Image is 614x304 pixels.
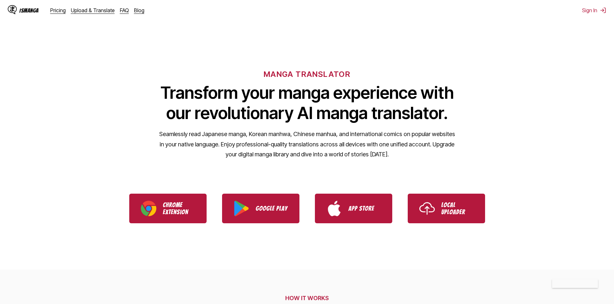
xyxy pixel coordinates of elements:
a: Download IsManga from App Store [315,194,392,223]
a: Download IsManga from Google Play [222,194,299,223]
a: IsManga LogoIsManga [8,5,50,15]
h6: MANGA TRANSLATOR [264,69,350,79]
a: Use IsManga Local Uploader [408,194,485,223]
img: IsManga Logo [8,5,17,14]
a: Blog [134,7,144,14]
h1: Transform your manga experience with our revolutionary AI manga translator. [159,83,455,123]
a: Download IsManga Chrome Extension [129,194,207,223]
p: App Store [348,205,381,212]
h2: HOW IT WORKS [113,295,501,301]
img: Google Play logo [234,201,249,216]
a: Pricing [50,7,66,14]
p: Seamlessly read Japanese manga, Korean manhwa, Chinese manhua, and international comics on popula... [159,129,455,160]
button: Sign In [582,7,606,14]
div: IsManga [19,7,39,14]
p: Chrome Extension [163,201,195,216]
a: FAQ [120,7,129,14]
img: Chrome logo [141,201,156,216]
img: App Store logo [326,201,342,216]
p: Google Play [256,205,288,212]
a: Upload & Translate [71,7,115,14]
p: Local Uploader [441,201,473,216]
img: Sign out [600,7,606,14]
img: Upload icon [419,201,435,216]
